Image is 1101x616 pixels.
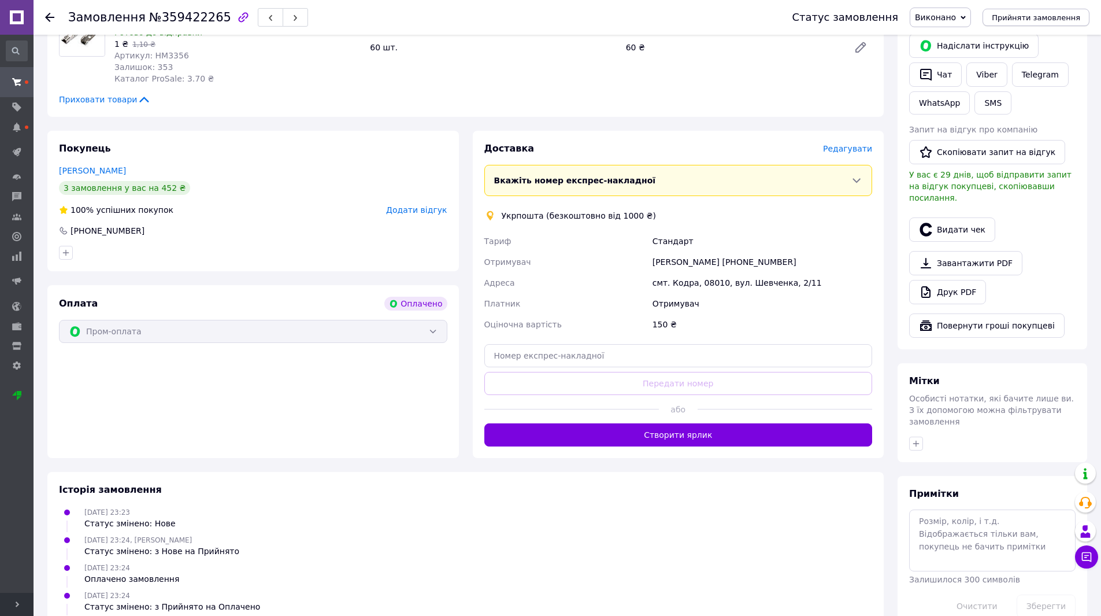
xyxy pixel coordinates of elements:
[650,314,874,335] div: 150 ₴
[909,280,986,304] a: Друк PDF
[909,488,959,499] span: Примітки
[1012,62,1069,87] a: Telegram
[68,10,146,24] span: Замовлення
[909,575,1020,584] span: Залишилося 300 символів
[386,205,447,215] span: Додати відгук
[114,51,189,60] span: Артикул: HM3356
[84,508,130,517] span: [DATE] 23:23
[59,181,190,195] div: 3 замовлення у вас на 452 ₴
[992,13,1080,22] span: Прийняти замовлення
[132,40,155,49] span: 1,10 ₴
[114,62,173,72] span: Залишок: 353
[823,144,872,153] span: Редагувати
[114,39,128,49] span: 1 ₴
[84,518,176,529] div: Статус змінено: Нове
[149,10,231,24] span: №359422265
[909,170,1072,202] span: У вас є 29 днів, щоб відправити запит на відгук покупцеві, скопіювавши посилання.
[59,94,151,105] span: Приховати товари
[114,74,214,83] span: Каталог ProSale: 3.70 ₴
[966,62,1007,87] a: Viber
[84,564,130,572] span: [DATE] 23:24
[484,344,873,367] input: Номер експрес-накладної
[983,9,1089,26] button: Прийняти замовлення
[84,601,260,613] div: Статус змінено: з Прийнято на Оплачено
[915,13,956,22] span: Виконано
[650,293,874,314] div: Отримувач
[59,143,111,154] span: Покупець
[59,298,98,309] span: Оплата
[365,39,621,56] div: 60 шт.
[909,140,1065,164] button: Скопіювати запит на відгук
[484,423,873,447] button: Створити ярлик
[384,297,447,311] div: Оплачено
[659,404,698,415] span: або
[84,545,239,557] div: Статус змінено: з Нове на Прийнято
[650,272,874,293] div: смт. Кодра, 08010, вул. Шевченка, 2/11
[59,166,126,175] a: [PERSON_NAME]
[484,237,511,246] span: Тариф
[909,375,940,386] span: Мітки
[909,251,1022,275] a: Завантажити PDF
[69,225,146,237] div: [PHONE_NUMBER]
[621,39,844,56] div: 60 ₴
[45,12,54,23] div: Повернутися назад
[71,205,94,215] span: 100%
[484,257,531,267] span: Отримувач
[909,91,970,115] a: WhatsApp
[59,204,173,216] div: успішних покупок
[909,125,1037,134] span: Запит на відгук про компанію
[909,217,995,242] button: Видати чек
[650,231,874,252] div: Стандарт
[84,573,179,585] div: Оплачено замовлення
[59,484,162,495] span: Історія замовлення
[650,252,874,272] div: [PERSON_NAME] [PHONE_NUMBER]
[484,143,535,154] span: Доставка
[849,36,872,59] a: Редагувати
[84,592,130,600] span: [DATE] 23:24
[909,34,1039,58] button: Надіслати інструкцію
[484,278,515,287] span: Адреса
[974,91,1011,115] button: SMS
[499,210,659,222] div: Укрпошта (безкоштовно від 1000 ₴)
[1075,545,1098,569] button: Чат з покупцем
[494,176,656,185] span: Вкажіть номер експрес-накладної
[909,313,1065,338] button: Повернути гроші покупцеві
[84,536,192,544] span: [DATE] 23:24, [PERSON_NAME]
[792,12,898,23] div: Статус замовлення
[484,320,562,329] span: Оціночна вартість
[484,299,521,308] span: Платник
[909,62,962,87] button: Чат
[909,394,1074,426] span: Особисті нотатки, які бачите лише ви. З їх допомогою можна фільтрувати замовлення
